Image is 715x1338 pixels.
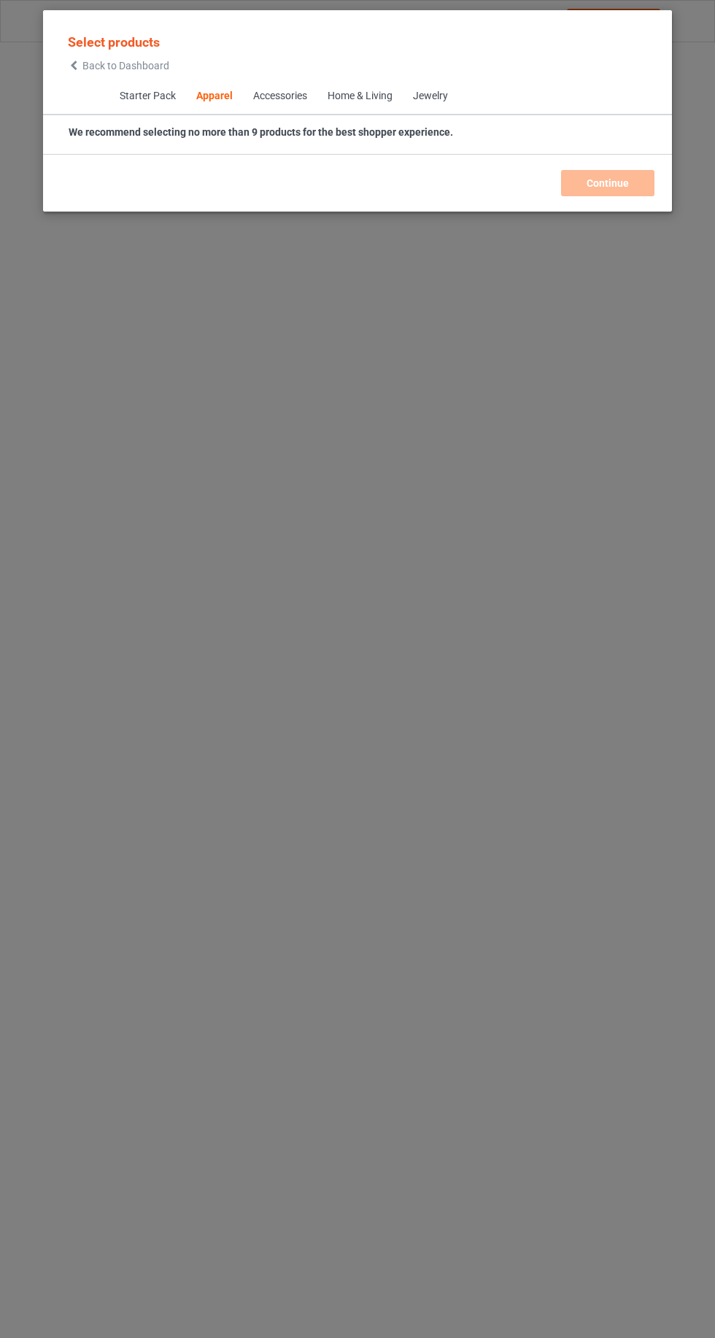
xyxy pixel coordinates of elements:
[252,89,306,104] div: Accessories
[327,89,392,104] div: Home & Living
[68,34,160,50] span: Select products
[412,89,447,104] div: Jewelry
[82,60,169,71] span: Back to Dashboard
[196,89,232,104] div: Apparel
[109,79,185,114] span: Starter Pack
[69,126,453,138] strong: We recommend selecting no more than 9 products for the best shopper experience.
